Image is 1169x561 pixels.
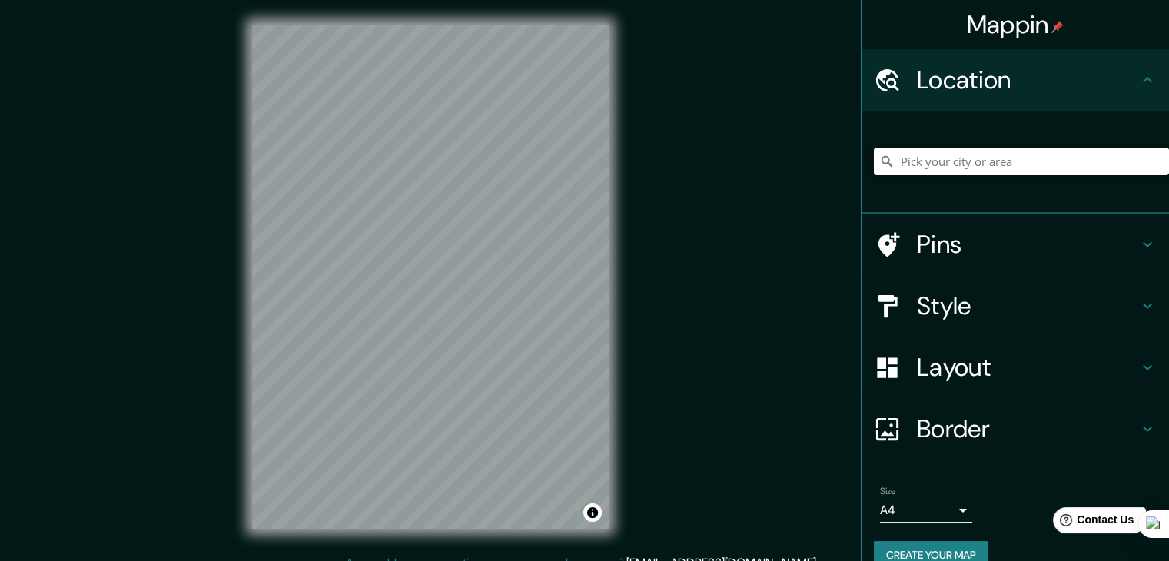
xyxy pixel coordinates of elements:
[862,275,1169,337] div: Style
[862,214,1169,275] div: Pins
[880,498,972,523] div: A4
[917,413,1138,444] h4: Border
[862,49,1169,111] div: Location
[1051,21,1064,33] img: pin-icon.png
[583,503,602,522] button: Toggle attribution
[917,352,1138,383] h4: Layout
[967,9,1064,40] h4: Mappin
[862,398,1169,460] div: Border
[917,65,1138,95] h4: Location
[917,229,1138,260] h4: Pins
[880,485,896,498] label: Size
[862,337,1169,398] div: Layout
[1032,501,1152,544] iframe: Help widget launcher
[917,290,1138,321] h4: Style
[874,148,1169,175] input: Pick your city or area
[252,25,609,529] canvas: Map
